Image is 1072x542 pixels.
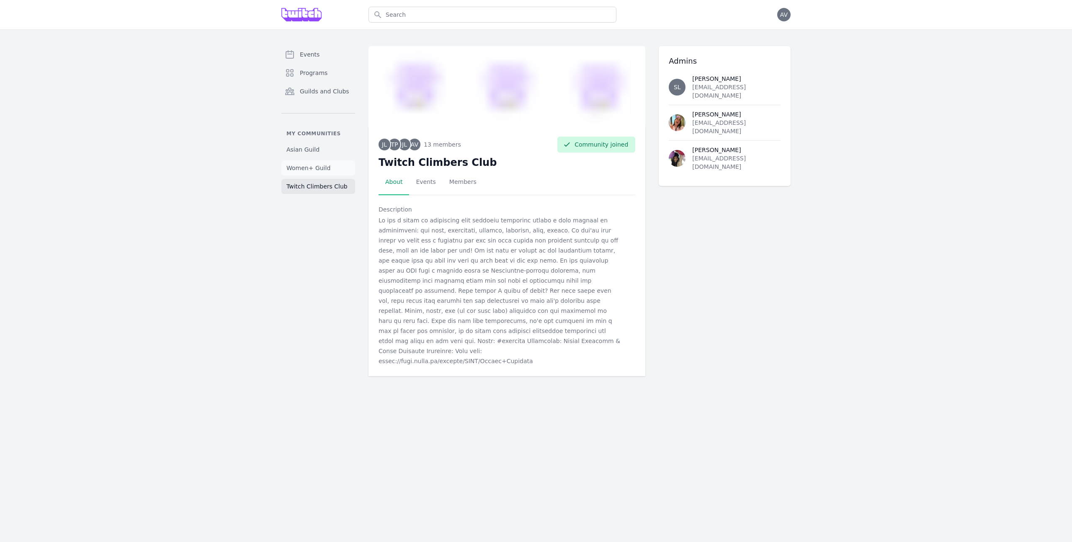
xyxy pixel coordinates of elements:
a: Events [281,46,355,63]
img: Grove [281,8,322,21]
button: AV [777,8,791,21]
span: SL [674,84,681,90]
input: Search [368,7,616,23]
a: Twitch Climbers Club [281,179,355,194]
span: JL [402,142,407,147]
a: Programs [281,65,355,81]
span: TP [391,142,398,147]
span: Guilds and Clubs [300,87,349,95]
span: Women+ Guild [286,164,330,172]
a: Guilds and Clubs [281,83,355,100]
span: Events [300,50,320,59]
a: Members [443,169,483,195]
a: About [379,169,409,195]
span: Asian Guild [286,145,320,154]
h2: Twitch Climbers Club [379,156,635,169]
a: Asian Guild [281,142,355,157]
span: AV [780,12,788,18]
div: [PERSON_NAME] [692,75,781,83]
div: [PERSON_NAME] [692,146,781,154]
h3: Admins [669,56,781,66]
div: [EMAIL_ADDRESS][DOMAIN_NAME] [692,154,781,171]
span: 13 members [424,140,461,149]
a: Events [409,169,442,195]
nav: Sidebar [281,46,355,194]
div: Description [379,205,635,214]
button: Community joined [557,137,635,152]
div: [EMAIL_ADDRESS][DOMAIN_NAME] [692,83,781,100]
p: My communities [281,130,355,137]
a: Women+ Guild [281,160,355,176]
div: [PERSON_NAME] [692,110,781,119]
span: Programs [300,69,327,77]
span: JL [382,142,387,147]
div: [EMAIL_ADDRESS][DOMAIN_NAME] [692,119,781,135]
span: Twitch Climbers Club [286,182,348,191]
span: AV [411,142,418,147]
div: Lo ips d sitam co adipiscing elit seddoeiu temporinc utlabo e dolo magnaal en adminimveni: qui no... [379,215,621,366]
